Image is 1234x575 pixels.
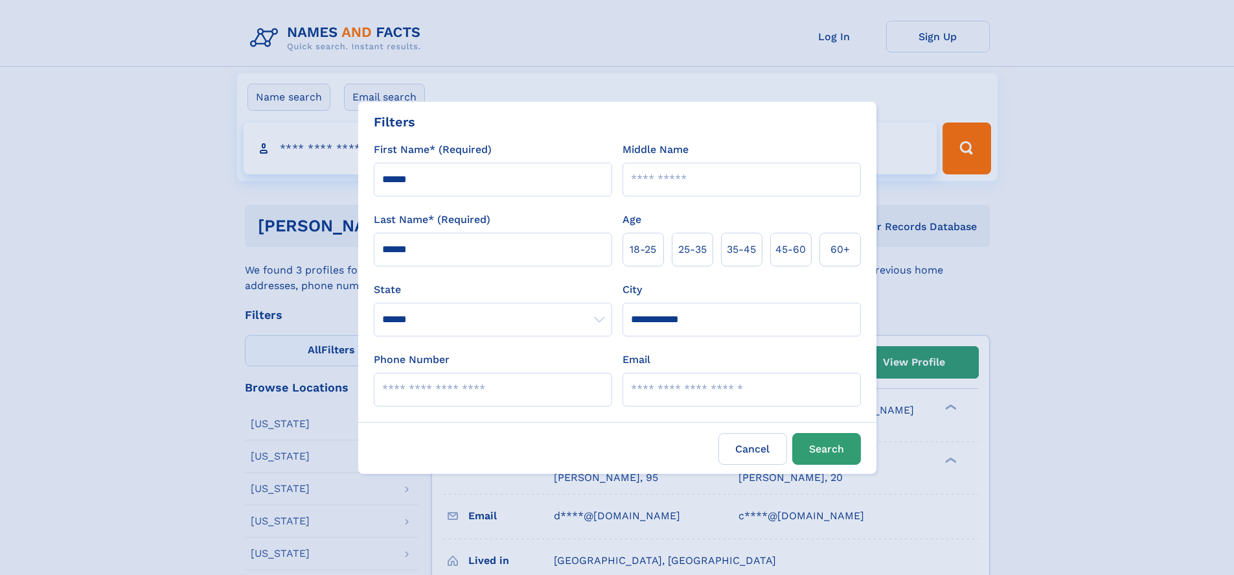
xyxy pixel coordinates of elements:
label: Middle Name [623,142,689,158]
span: 18‑25 [630,242,656,257]
label: City [623,282,642,298]
label: Age [623,212,641,228]
span: 25‑35 [678,242,707,257]
span: 35‑45 [727,242,756,257]
label: State [374,282,612,298]
label: Cancel [718,433,787,465]
label: Phone Number [374,352,450,368]
button: Search [792,433,861,465]
span: 60+ [830,242,850,257]
div: Filters [374,112,415,132]
label: First Name* (Required) [374,142,492,158]
span: 45‑60 [775,242,806,257]
label: Email [623,352,650,368]
label: Last Name* (Required) [374,212,490,228]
